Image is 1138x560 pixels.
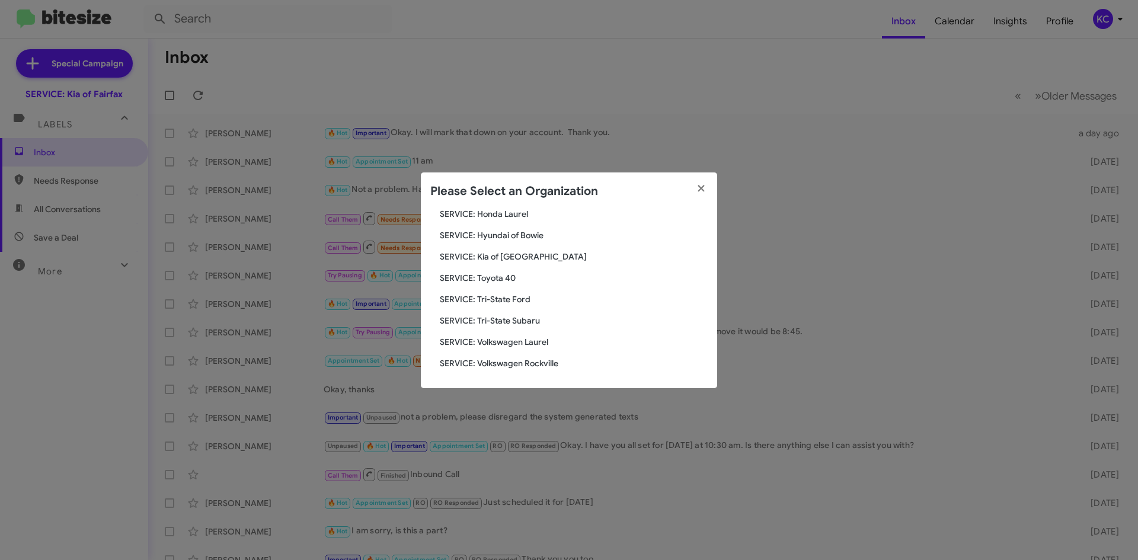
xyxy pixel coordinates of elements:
[440,336,708,348] span: SERVICE: Volkswagen Laurel
[440,293,708,305] span: SERVICE: Tri-State Ford
[430,182,598,201] h2: Please Select an Organization
[440,229,708,241] span: SERVICE: Hyundai of Bowie
[440,315,708,327] span: SERVICE: Tri-State Subaru
[440,357,708,369] span: SERVICE: Volkswagen Rockville
[440,272,708,284] span: SERVICE: Toyota 40
[440,208,708,220] span: SERVICE: Honda Laurel
[440,251,708,263] span: SERVICE: Kia of [GEOGRAPHIC_DATA]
